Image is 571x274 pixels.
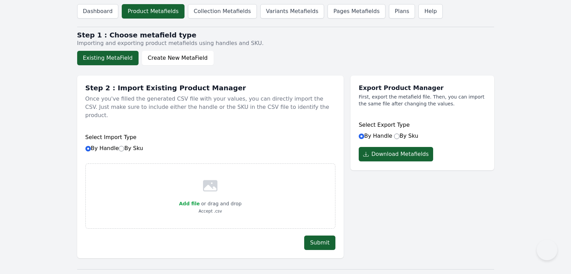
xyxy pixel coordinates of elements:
[304,236,335,250] button: Submit
[77,51,139,65] button: Existing MetaField
[122,4,184,19] a: Product Metafields
[418,4,442,19] a: Help
[77,39,494,47] p: Importing and exporting product metafields using handles and SKU.
[200,199,241,208] p: or drag and drop
[359,84,486,92] h1: Export Product Manager
[359,93,486,107] p: First, export the metafield file. Then, you can import the same file after changing the values.
[119,145,143,151] label: By Sku
[359,121,486,129] h6: Select Export Type
[85,145,143,151] label: By Handle
[328,4,385,19] a: Pages Metafields
[85,84,335,92] h1: Step 2 : Import Existing Product Manager
[359,133,392,139] label: By Handle
[188,4,257,19] a: Collection Metafields
[77,31,494,39] h2: Step 1 : Choose metafield type
[85,92,335,122] p: Once you've filled the generated CSV file with your values, you can directly import the CSV. Just...
[119,146,124,151] input: By Sku
[179,201,200,206] span: Add file
[179,208,241,215] p: Accept .csv
[260,4,324,19] a: Variants Metafields
[85,146,91,151] input: By HandleBy Sku
[77,4,119,19] a: Dashboard
[359,147,433,161] button: Download Metafields
[389,4,415,19] a: Plans
[359,134,364,139] input: By Handle
[537,240,557,260] iframe: Toggle Customer Support
[142,51,214,65] button: Create New MetaField
[394,134,400,139] input: By Sku
[85,133,335,141] h6: Select Import Type
[394,133,418,139] label: By Sku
